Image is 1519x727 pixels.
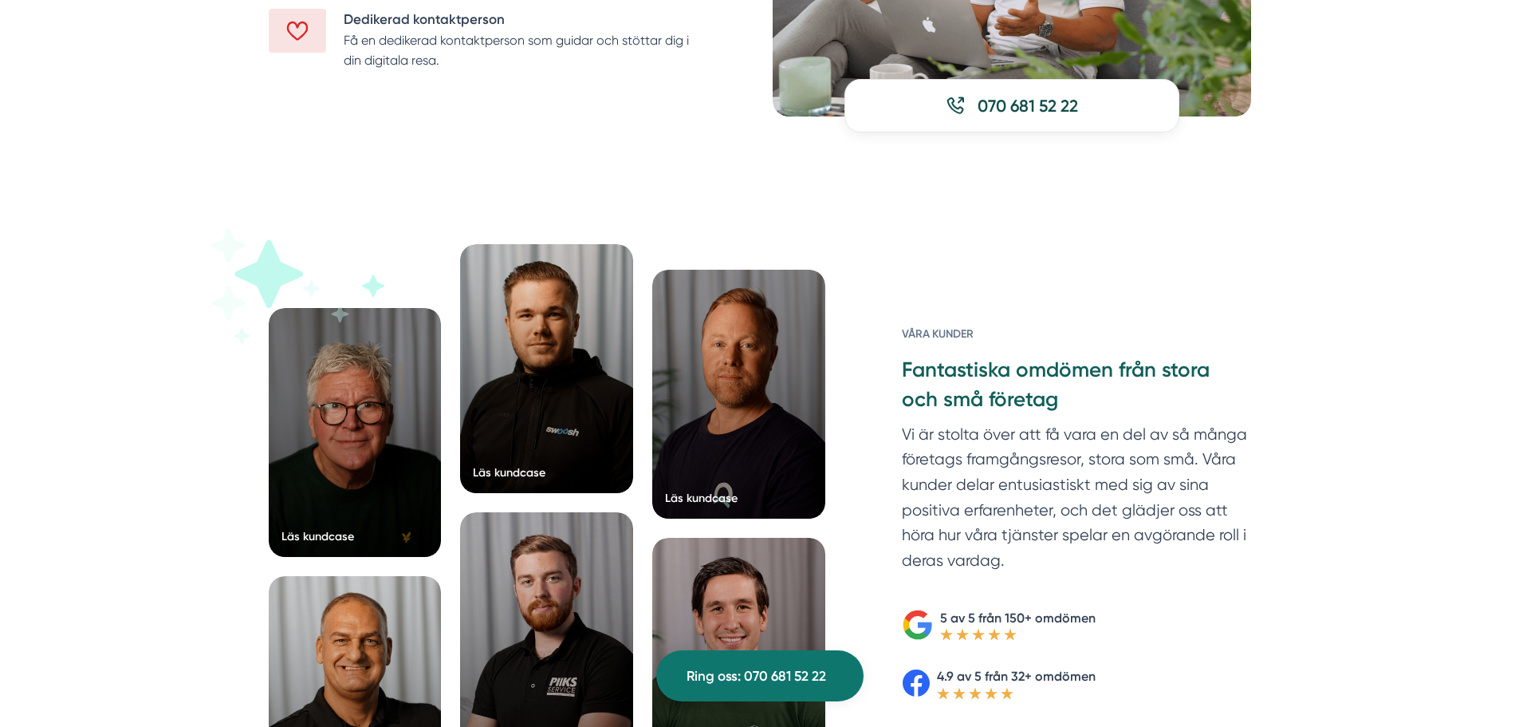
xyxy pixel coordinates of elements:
a: Läs kundcase [460,244,633,493]
p: 5 av 5 från 150+ omdömen [940,608,1096,628]
p: 4.9 av 5 från 32+ omdömen [937,666,1096,686]
div: Läs kundcase [281,528,354,544]
a: 070 681 52 22 [844,79,1179,132]
a: Läs kundcase [652,270,825,519]
span: Ring oss: 070 681 52 22 [687,666,826,687]
span: 070 681 52 22 [978,94,1078,117]
div: Läs kundcase [473,464,545,480]
a: Läs kundcase [269,308,442,557]
h5: Dedikerad kontaktperson [344,9,708,30]
h6: Våra kunder [902,326,1250,356]
p: Vi är stolta över att få vara en del av så många företags framgångsresor, stora som små. Våra kun... [902,422,1250,581]
p: Få en dedikerad kontaktperson som guidar och stöttar dig i din digitala resa. [344,30,708,71]
div: Läs kundcase [665,490,738,506]
a: Ring oss: 070 681 52 22 [656,650,864,701]
h3: Fantastiska omdömen från stora och små företag [902,356,1250,421]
